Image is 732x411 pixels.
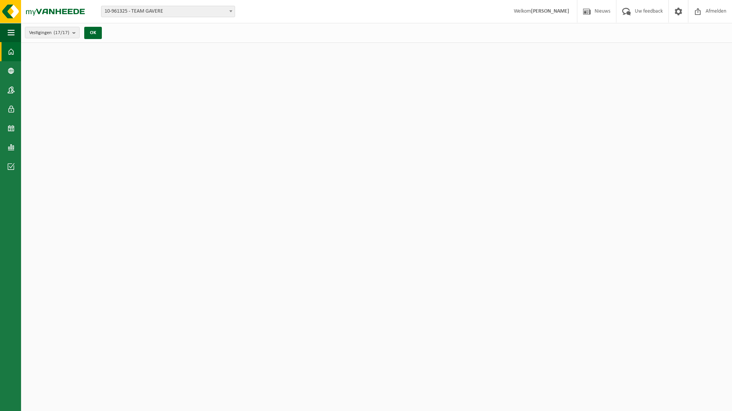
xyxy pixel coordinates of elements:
[101,6,235,17] span: 10-961325 - TEAM GAVERE
[54,30,69,35] count: (17/17)
[29,27,69,39] span: Vestigingen
[25,27,80,38] button: Vestigingen(17/17)
[531,8,569,14] strong: [PERSON_NAME]
[84,27,102,39] button: OK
